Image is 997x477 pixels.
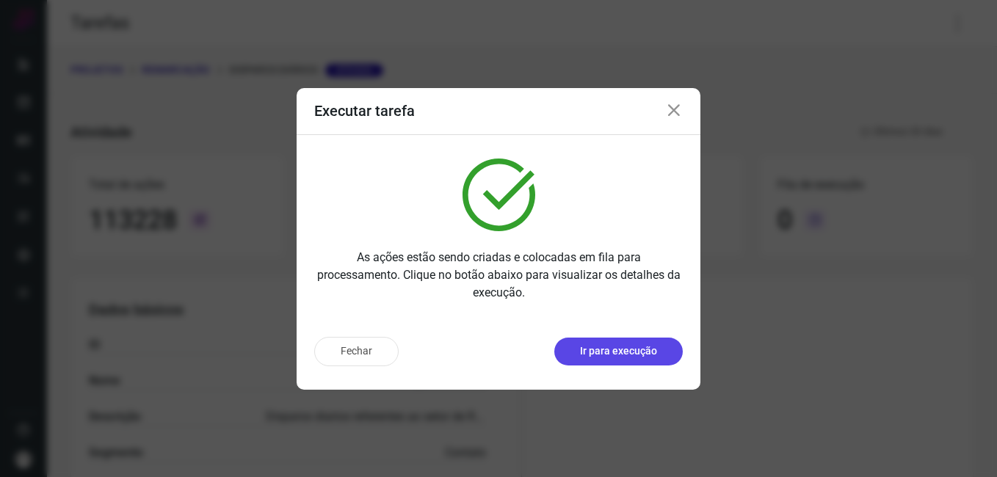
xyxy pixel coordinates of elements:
p: As ações estão sendo criadas e colocadas em fila para processamento. Clique no botão abaixo para ... [314,249,683,302]
p: Ir para execução [580,343,657,359]
button: Fechar [314,337,399,366]
button: Ir para execução [554,338,683,365]
h3: Executar tarefa [314,102,415,120]
img: verified.svg [463,159,535,231]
